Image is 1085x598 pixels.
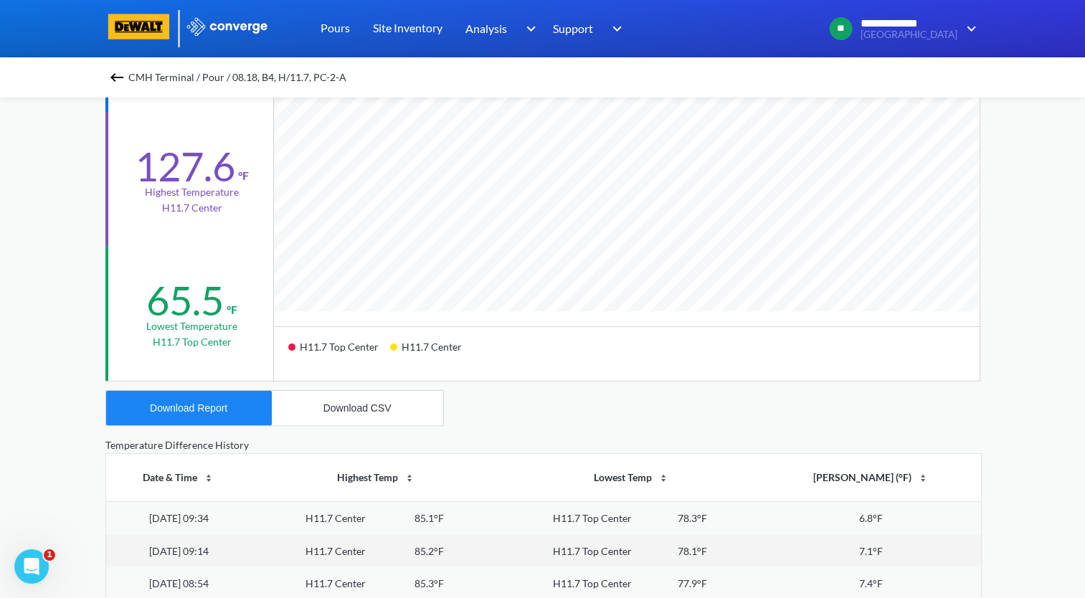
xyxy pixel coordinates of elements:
div: H11.7 Top Center [553,576,632,592]
img: downArrow.svg [516,20,539,37]
td: [DATE] 09:34 [106,501,252,534]
div: 78.1°F [678,544,707,559]
th: Lowest Temp [501,454,762,501]
div: 65.5 [146,276,224,325]
th: [PERSON_NAME] (°F) [762,454,981,501]
img: backspace.svg [108,69,125,86]
div: Lowest temperature [146,318,237,334]
th: Date & Time [106,454,252,501]
span: Analysis [465,19,507,37]
div: H11.7 Top Center [553,511,632,526]
div: Temperature Difference History [105,437,980,453]
img: sort-icon.svg [203,473,214,484]
div: 85.3°F [414,576,444,592]
img: logo_ewhite.svg [186,17,269,36]
img: sort-icon.svg [917,473,929,484]
th: Highest Temp [252,454,501,501]
span: Support [553,19,593,37]
img: logo-dewalt.svg [105,14,173,39]
img: sort-icon.svg [658,473,669,484]
img: downArrow.svg [957,20,980,37]
button: Download Report [106,391,272,425]
span: 1 [44,549,55,561]
iframe: Intercom live chat [14,549,49,584]
p: H11.7 Center [162,200,222,216]
div: H11.7 Center [390,336,473,369]
div: Highest temperature [145,184,239,200]
button: Download CSV [272,391,443,425]
span: [GEOGRAPHIC_DATA] [861,29,957,40]
p: H11.7 Top Center [153,334,232,350]
div: H11.7 Center [305,511,366,526]
div: 78.3°F [678,511,707,526]
span: CMH Terminal / Pour / 08.18, B4, H/11.7, PC-2-A [128,67,346,87]
div: 77.9°F [678,576,707,592]
td: [DATE] 09:14 [106,535,252,568]
div: 85.2°F [414,544,444,559]
td: 6.8°F [762,501,981,534]
div: H11.7 Center [305,576,366,592]
img: sort-icon.svg [404,473,415,484]
div: H11.7 Top Center [288,336,390,369]
img: downArrow.svg [603,20,626,37]
td: 7.1°F [762,535,981,568]
div: H11.7 Center [305,544,366,559]
div: H11.7 Top Center [553,544,632,559]
div: 85.1°F [414,511,444,526]
div: 127.6 [135,142,235,191]
div: Download CSV [323,402,392,414]
div: Download Report [150,402,227,414]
